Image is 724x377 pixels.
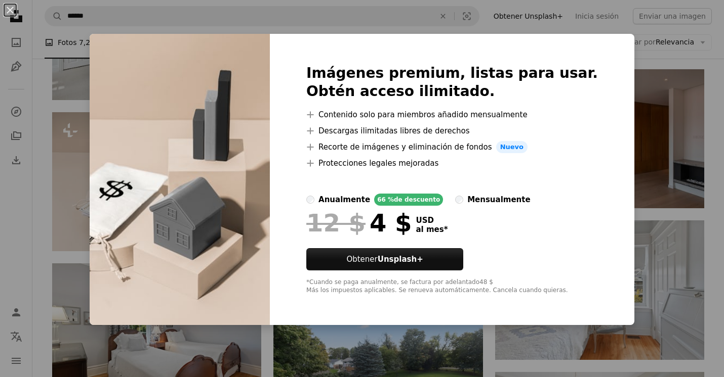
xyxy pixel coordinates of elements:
[378,255,423,264] strong: Unsplash+
[306,248,463,270] button: ObtenerUnsplash+
[306,278,598,295] div: *Cuando se paga anualmente, se factura por adelantado 48 $ Más los impuestos aplicables. Se renue...
[306,210,366,236] span: 12 $
[306,196,314,204] input: anualmente66 %de descuento
[306,109,598,121] li: Contenido solo para miembros añadido mensualmente
[306,141,598,153] li: Recorte de imágenes y eliminación de fondos
[455,196,463,204] input: mensualmente
[467,194,530,206] div: mensualmente
[318,194,370,206] div: anualmente
[306,125,598,137] li: Descargas ilimitadas libres de derechos
[374,194,443,206] div: 66 % de descuento
[306,210,412,236] div: 4 $
[416,225,448,234] span: al mes *
[496,141,528,153] span: Nuevo
[416,216,448,225] span: USD
[306,157,598,169] li: Protecciones legales mejoradas
[306,64,598,101] h2: Imágenes premium, listas para usar. Obtén acceso ilimitado.
[90,34,270,325] img: premium_photo-1680721444743-2a94a309a24a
